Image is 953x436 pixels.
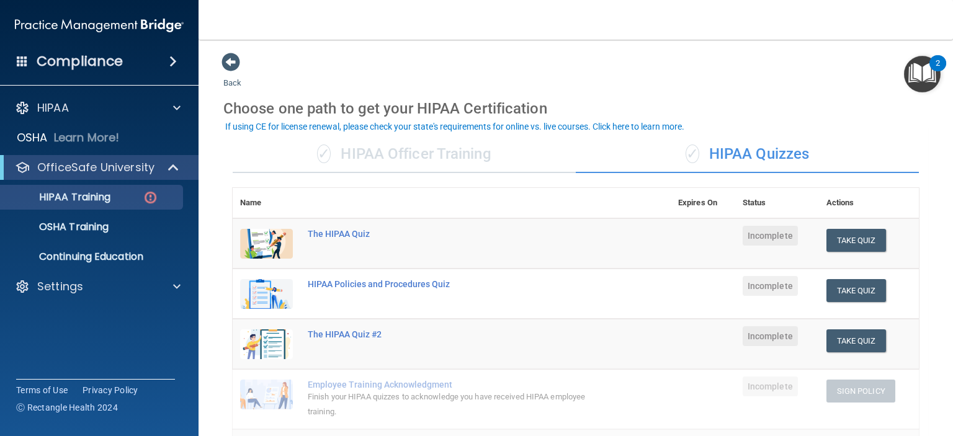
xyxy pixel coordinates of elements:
div: The HIPAA Quiz #2 [308,329,609,339]
button: Open Resource Center, 2 new notifications [904,56,941,92]
p: Learn More! [54,130,120,145]
th: Name [233,188,300,218]
div: The HIPAA Quiz [308,229,609,239]
a: Back [223,63,241,87]
p: OSHA Training [8,221,109,233]
img: PMB logo [15,13,184,38]
a: Privacy Policy [83,384,138,396]
th: Expires On [671,188,735,218]
p: OfficeSafe University [37,160,154,175]
span: Incomplete [743,326,798,346]
span: Incomplete [743,226,798,246]
div: Choose one path to get your HIPAA Certification [223,91,928,127]
div: Employee Training Acknowledgment [308,380,609,389]
a: Settings [15,279,181,294]
div: Finish your HIPAA quizzes to acknowledge you have received HIPAA employee training. [308,389,609,419]
img: danger-circle.6113f641.png [143,190,158,205]
th: Status [735,188,819,218]
button: Sign Policy [826,380,895,403]
div: HIPAA Policies and Procedures Quiz [308,279,609,289]
span: ✓ [317,145,331,163]
h4: Compliance [37,53,123,70]
span: ✓ [686,145,699,163]
div: HIPAA Quizzes [576,136,919,173]
button: Take Quiz [826,329,886,352]
iframe: Drift Widget Chat Controller [891,373,938,420]
button: Take Quiz [826,229,886,252]
a: OfficeSafe University [15,160,180,175]
p: HIPAA Training [8,191,110,203]
p: Continuing Education [8,251,177,263]
span: Ⓒ Rectangle Health 2024 [16,401,118,414]
p: Settings [37,279,83,294]
span: Incomplete [743,276,798,296]
div: HIPAA Officer Training [233,136,576,173]
a: Terms of Use [16,384,68,396]
p: OSHA [17,130,48,145]
button: Take Quiz [826,279,886,302]
button: If using CE for license renewal, please check your state's requirements for online vs. live cours... [223,120,686,133]
p: HIPAA [37,100,69,115]
div: 2 [936,63,940,79]
a: HIPAA [15,100,181,115]
th: Actions [819,188,919,218]
span: Incomplete [743,376,798,396]
div: If using CE for license renewal, please check your state's requirements for online vs. live cours... [225,122,684,131]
